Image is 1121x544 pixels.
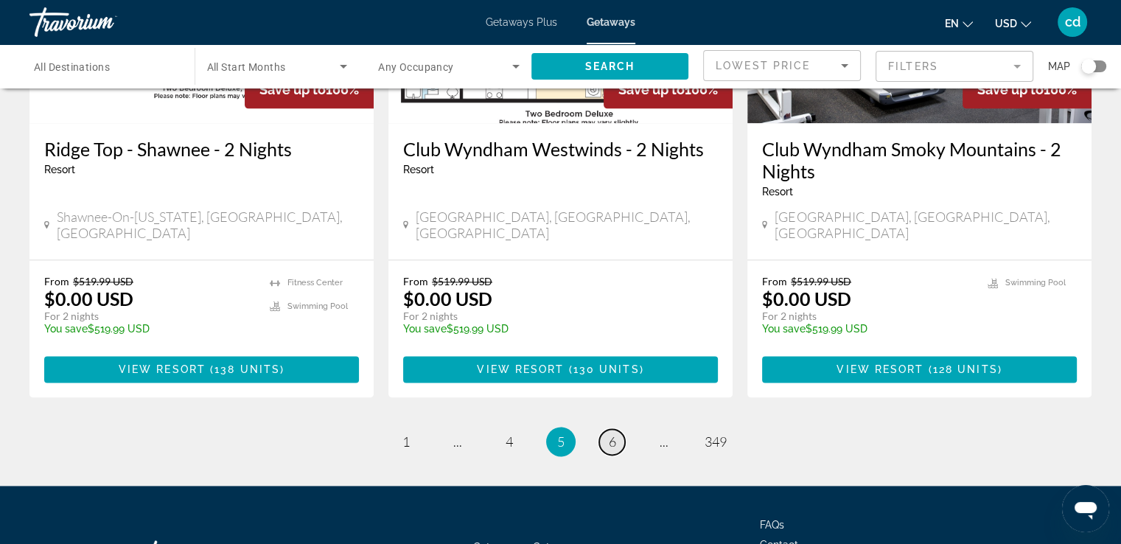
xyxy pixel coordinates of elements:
[557,433,565,450] span: 5
[762,275,787,287] span: From
[791,275,851,287] span: $519.99 USD
[618,82,685,97] span: Save up to
[403,164,434,175] span: Resort
[453,433,462,450] span: ...
[762,323,973,335] p: $519.99 USD
[119,363,206,375] span: View Resort
[287,301,348,311] span: Swimming Pool
[403,275,428,287] span: From
[44,275,69,287] span: From
[506,433,513,450] span: 4
[57,209,359,241] span: Shawnee-On-[US_STATE], [GEOGRAPHIC_DATA], [GEOGRAPHIC_DATA]
[44,310,255,323] p: For 2 nights
[477,363,564,375] span: View Resort
[705,433,727,450] span: 349
[762,287,851,310] p: $0.00 USD
[876,50,1033,83] button: Filter
[1005,278,1066,287] span: Swimming Pool
[995,18,1017,29] span: USD
[29,3,177,41] a: Travorium
[1053,7,1092,38] button: User Menu
[44,323,255,335] p: $519.99 USD
[44,287,133,310] p: $0.00 USD
[1048,56,1070,77] span: Map
[762,323,806,335] span: You save
[995,13,1031,34] button: Change currency
[933,363,998,375] span: 128 units
[207,61,286,73] span: All Start Months
[1062,485,1109,532] iframe: Bouton de lancement de la fenêtre de messagerie
[486,16,557,28] a: Getaways Plus
[573,363,640,375] span: 130 units
[660,433,668,450] span: ...
[716,57,848,74] mat-select: Sort by
[403,323,447,335] span: You save
[44,138,359,160] a: Ridge Top - Shawnee - 2 Nights
[416,209,718,241] span: [GEOGRAPHIC_DATA], [GEOGRAPHIC_DATA], [GEOGRAPHIC_DATA]
[403,138,718,160] a: Club Wyndham Westwinds - 2 Nights
[564,363,643,375] span: ( )
[73,275,133,287] span: $519.99 USD
[963,71,1092,108] div: 100%
[604,71,733,108] div: 100%
[206,363,284,375] span: ( )
[403,323,703,335] p: $519.99 USD
[760,519,784,531] a: FAQs
[584,60,635,72] span: Search
[403,310,703,323] p: For 2 nights
[762,356,1077,383] button: View Resort(128 units)
[287,278,343,287] span: Fitness Center
[762,310,973,323] p: For 2 nights
[977,82,1044,97] span: Save up to
[259,82,326,97] span: Save up to
[403,356,718,383] button: View Resort(130 units)
[531,53,689,80] button: Search
[775,209,1077,241] span: [GEOGRAPHIC_DATA], [GEOGRAPHIC_DATA], [GEOGRAPHIC_DATA]
[245,71,374,108] div: 100%
[837,363,923,375] span: View Resort
[609,433,616,450] span: 6
[29,427,1092,456] nav: Pagination
[945,13,973,34] button: Change language
[44,164,75,175] span: Resort
[1065,15,1080,29] span: cd
[762,138,1077,182] a: Club Wyndham Smoky Mountains - 2 Nights
[402,433,410,450] span: 1
[432,275,492,287] span: $519.99 USD
[214,363,280,375] span: 138 units
[34,61,110,73] span: All Destinations
[378,61,454,73] span: Any Occupancy
[923,363,1002,375] span: ( )
[587,16,635,28] a: Getaways
[945,18,959,29] span: en
[403,287,492,310] p: $0.00 USD
[44,356,359,383] button: View Resort(138 units)
[716,60,810,72] span: Lowest Price
[762,186,793,198] span: Resort
[44,323,88,335] span: You save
